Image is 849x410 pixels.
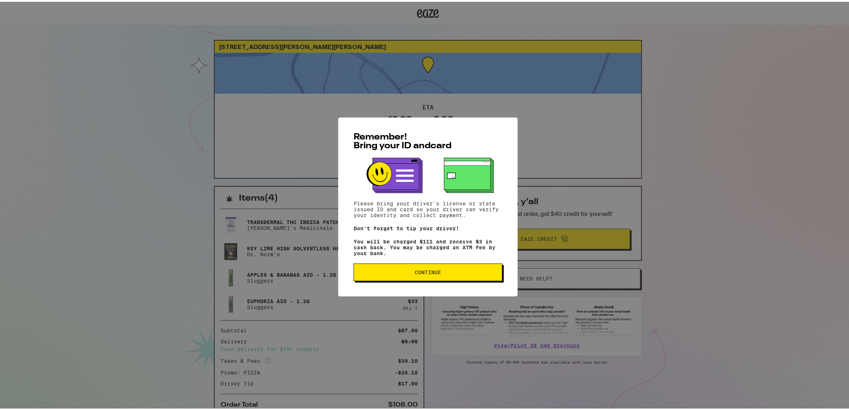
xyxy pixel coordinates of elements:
p: Don't forget to tip your driver! [354,224,502,230]
button: Continue [354,262,502,279]
p: You will be charged $111 and receive $3 in cash back. You may be charged an ATM fee by your bank. [354,237,502,254]
span: Continue [415,268,441,273]
span: Remember! Bring your ID and card [354,131,451,149]
p: Please bring your driver's license or state issued ID and card so your driver can verify your ide... [354,199,502,216]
